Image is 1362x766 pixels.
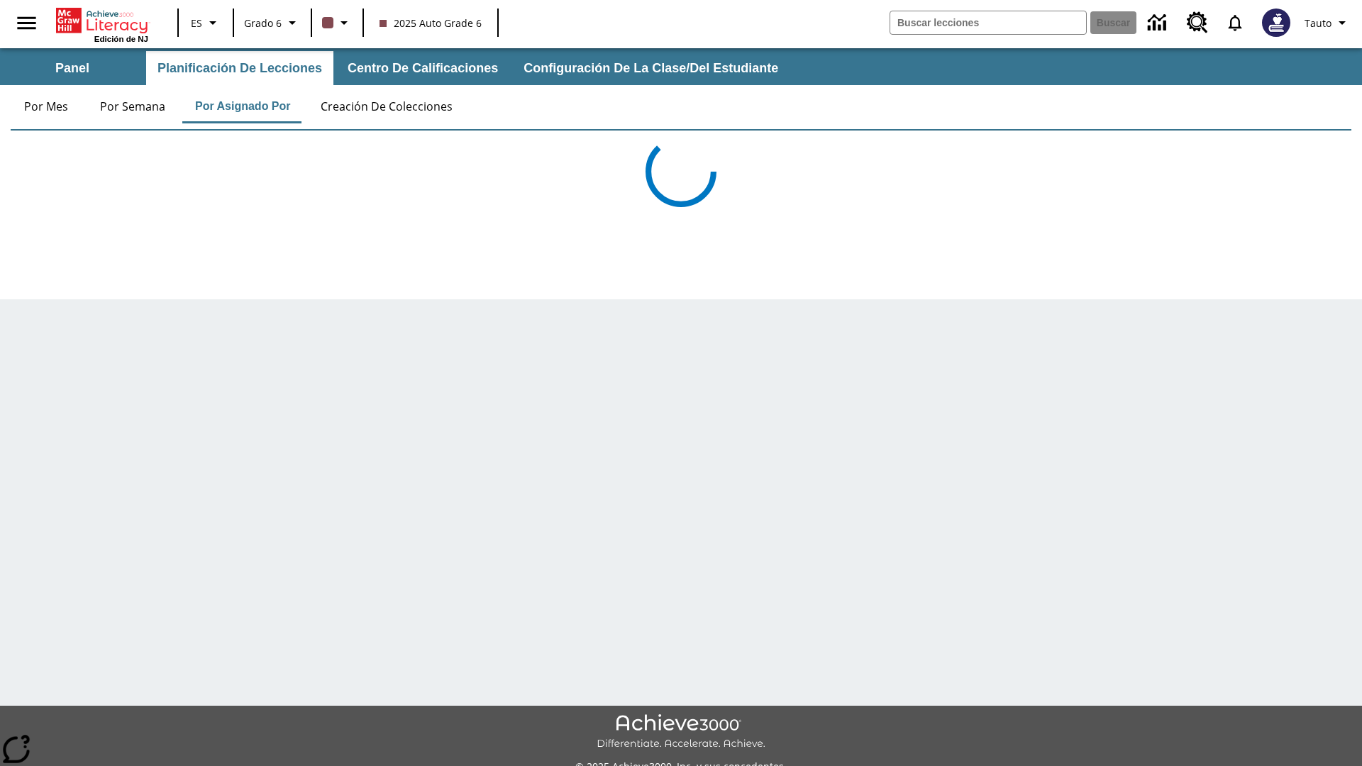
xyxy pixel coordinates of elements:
[238,10,306,35] button: Grado: Grado 6, Elige un grado
[56,6,148,35] a: Portada
[1217,4,1253,41] a: Notificaciones
[244,16,282,30] span: Grado 6
[380,16,482,30] span: 2025 Auto Grade 6
[146,51,333,85] button: Planificación de lecciones
[1305,16,1331,30] span: Tauto
[191,16,202,30] span: ES
[184,89,302,123] button: Por asignado por
[1253,4,1299,41] button: Escoja un nuevo avatar
[94,35,148,43] span: Edición de NJ
[1299,10,1356,35] button: Perfil/Configuración
[89,89,177,123] button: Por semana
[316,10,358,35] button: El color de la clase es café oscuro. Cambiar el color de la clase.
[890,11,1086,34] input: Buscar campo
[183,10,228,35] button: Lenguaje: ES, Selecciona un idioma
[56,5,148,43] div: Portada
[1,51,143,85] button: Panel
[336,51,509,85] button: Centro de calificaciones
[11,89,82,123] button: Por mes
[512,51,790,85] button: Configuración de la clase/del estudiante
[1178,4,1217,42] a: Centro de recursos, Se abrirá en una pestaña nueva.
[1262,9,1290,37] img: Avatar
[597,714,765,750] img: Achieve3000 Differentiate Accelerate Achieve
[309,89,464,123] button: Creación de colecciones
[1139,4,1178,43] a: Centro de información
[6,2,48,44] button: Abrir el menú lateral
